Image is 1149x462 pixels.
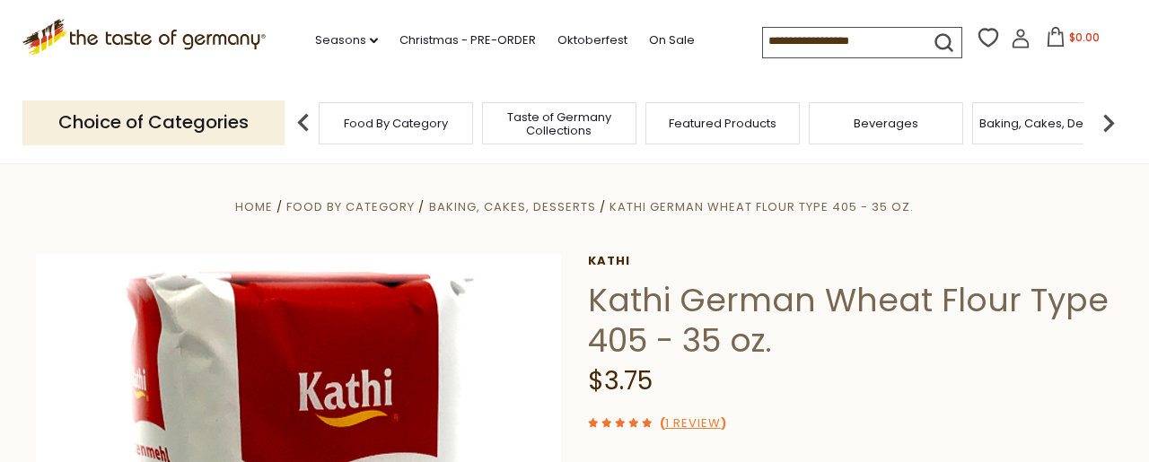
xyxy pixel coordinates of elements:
a: Kathi [588,254,1113,268]
p: Choice of Categories [22,100,285,144]
a: Food By Category [344,117,448,130]
a: Oktoberfest [557,31,627,50]
a: Baking, Cakes, Desserts [429,198,596,215]
h1: Kathi German Wheat Flour Type 405 - 35 oz. [588,280,1113,361]
span: $3.75 [588,363,653,398]
a: Food By Category [286,198,415,215]
a: Taste of Germany Collections [487,110,631,137]
a: Kathi German Wheat Flour Type 405 - 35 oz. [610,198,914,215]
img: next arrow [1091,105,1127,141]
a: 1 Review [665,414,721,433]
a: Featured Products [669,117,776,130]
a: Seasons [315,31,378,50]
a: Home [235,198,273,215]
a: On Sale [649,31,695,50]
span: ( ) [660,414,726,431]
img: previous arrow [285,105,321,141]
button: $0.00 [1034,27,1110,54]
span: $0.00 [1069,30,1100,45]
a: Beverages [854,117,918,130]
a: Baking, Cakes, Desserts [979,117,1118,130]
a: Christmas - PRE-ORDER [399,31,536,50]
